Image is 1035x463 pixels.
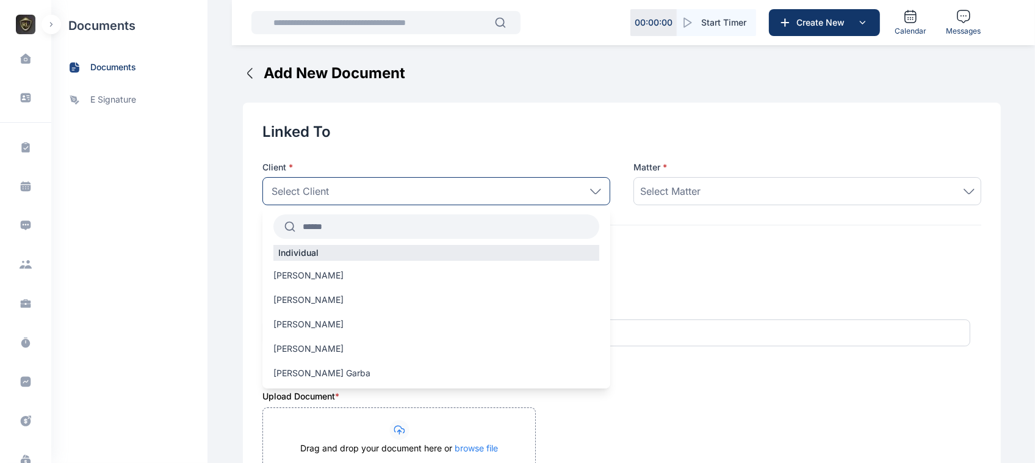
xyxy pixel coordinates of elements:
button: Add New Document [243,64,405,83]
span: Start Timer [701,16,746,29]
span: [PERSON_NAME] [273,269,344,282]
span: [PERSON_NAME] [273,318,344,330]
label: Upload Document [262,390,335,403]
span: browse file [455,443,498,453]
span: [PERSON_NAME] Garba [273,367,370,379]
span: Matter [633,161,667,173]
h1: Linked To [262,122,981,142]
p: Individual [273,247,323,259]
span: Calendar [895,26,926,36]
a: Calendar [890,4,931,41]
label: Description [502,304,970,316]
a: documents [51,51,207,84]
p: Client [262,161,610,173]
span: Messages [946,26,981,36]
h1: Document Information [262,255,981,274]
span: Select Client [272,184,329,199]
a: Messages [941,4,986,41]
span: Add New Document [264,64,405,83]
span: e signature [90,93,136,106]
a: e signature [51,84,207,116]
button: Create New [769,9,880,36]
span: [PERSON_NAME] [273,294,344,306]
p: 00 : 00 : 00 [635,16,673,29]
span: documents [90,61,136,74]
span: [PERSON_NAME] [273,343,344,355]
span: Select Matter [640,184,701,199]
button: Start Timer [677,9,756,36]
span: Create New [792,16,855,29]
